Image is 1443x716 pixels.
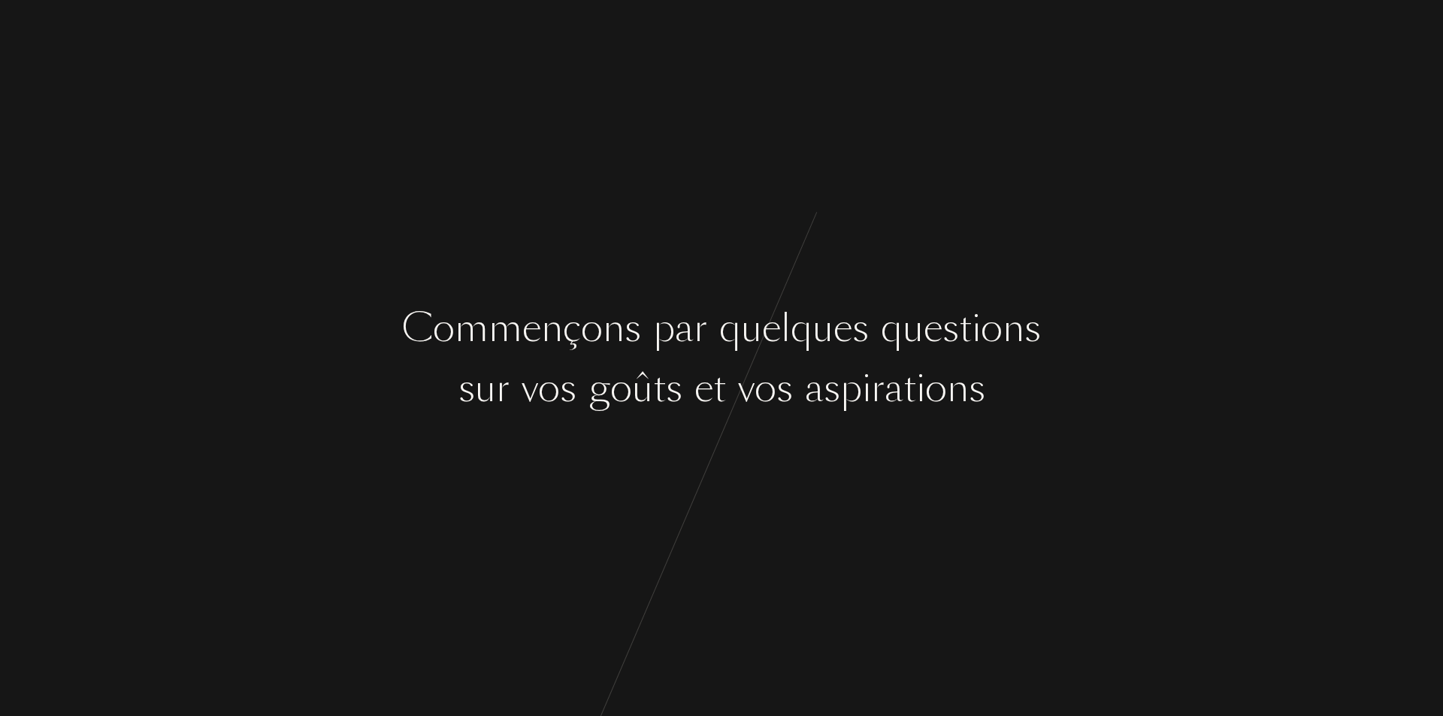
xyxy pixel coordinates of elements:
div: t [959,300,972,356]
div: u [475,360,496,416]
div: g [588,360,610,416]
div: s [560,360,576,416]
div: a [885,360,903,416]
div: v [522,360,538,416]
div: u [741,300,762,356]
div: t [713,360,726,416]
div: t [653,360,666,416]
div: s [1024,300,1041,356]
div: o [925,360,947,416]
div: q [719,300,741,356]
div: m [455,300,489,356]
div: n [541,300,563,356]
div: r [694,300,707,356]
div: r [871,360,885,416]
div: u [812,300,833,356]
div: e [522,300,541,356]
div: p [653,300,675,356]
div: s [776,360,793,416]
div: o [433,300,455,356]
div: a [805,360,824,416]
div: e [762,300,781,356]
div: m [489,300,522,356]
div: s [942,300,959,356]
div: o [755,360,776,416]
div: s [824,360,840,416]
div: n [603,300,625,356]
div: C [402,300,433,356]
div: q [791,300,812,356]
div: i [916,360,925,416]
div: r [496,360,510,416]
div: t [903,360,916,416]
div: q [881,300,903,356]
div: e [833,300,852,356]
div: a [675,300,694,356]
div: i [862,360,871,416]
div: s [969,360,985,416]
div: o [610,360,632,416]
div: s [458,360,475,416]
div: v [738,360,755,416]
div: ç [563,300,581,356]
div: p [840,360,862,416]
div: û [632,360,653,416]
div: l [781,300,791,356]
div: n [947,360,969,416]
div: i [972,300,981,356]
div: u [903,300,924,356]
div: e [924,300,942,356]
div: n [1003,300,1024,356]
div: s [625,300,641,356]
div: s [852,300,869,356]
div: e [694,360,713,416]
div: s [666,360,682,416]
div: o [538,360,560,416]
div: o [981,300,1003,356]
div: o [581,300,603,356]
